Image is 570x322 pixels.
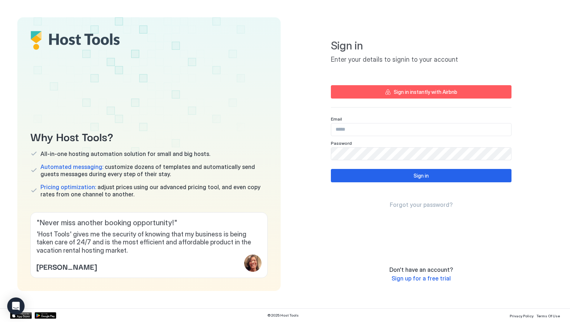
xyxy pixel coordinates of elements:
[40,183,268,198] span: adjust prices using our advanced pricing tool, and even copy rates from one channel to another.
[392,275,451,282] span: Sign up for a free trial
[40,183,96,191] span: Pricing optimization:
[40,163,268,178] span: customize dozens of templates and automatically send guests messages during every step of their s...
[331,85,511,99] button: Sign in instantly with Airbnb
[267,313,299,318] span: © 2025 Host Tools
[331,140,352,146] span: Password
[536,314,560,318] span: Terms Of Use
[36,218,262,227] span: " Never miss another booking opportunity! "
[510,312,534,319] a: Privacy Policy
[390,201,453,208] span: Forgot your password?
[244,254,262,272] div: profile
[536,312,560,319] a: Terms Of Use
[331,39,511,53] span: Sign in
[40,150,210,157] span: All-in-one hosting automation solution for small and big hosts.
[392,275,451,282] a: Sign up for a free trial
[331,116,342,122] span: Email
[394,88,457,96] div: Sign in instantly with Airbnb
[331,123,511,136] input: Input Field
[331,169,511,182] button: Sign in
[7,297,25,315] div: Open Intercom Messenger
[389,266,453,273] span: Don't have an account?
[30,128,268,144] span: Why Host Tools?
[40,163,103,170] span: Automated messaging:
[390,201,453,209] a: Forgot your password?
[36,261,97,272] span: [PERSON_NAME]
[10,312,32,319] a: App Store
[36,230,262,255] span: 'Host Tools' gives me the security of knowing that my business is being taken care of 24/7 and is...
[414,172,429,179] div: Sign in
[331,56,511,64] span: Enter your details to signin to your account
[331,148,511,160] input: Input Field
[35,312,56,319] a: Google Play Store
[510,314,534,318] span: Privacy Policy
